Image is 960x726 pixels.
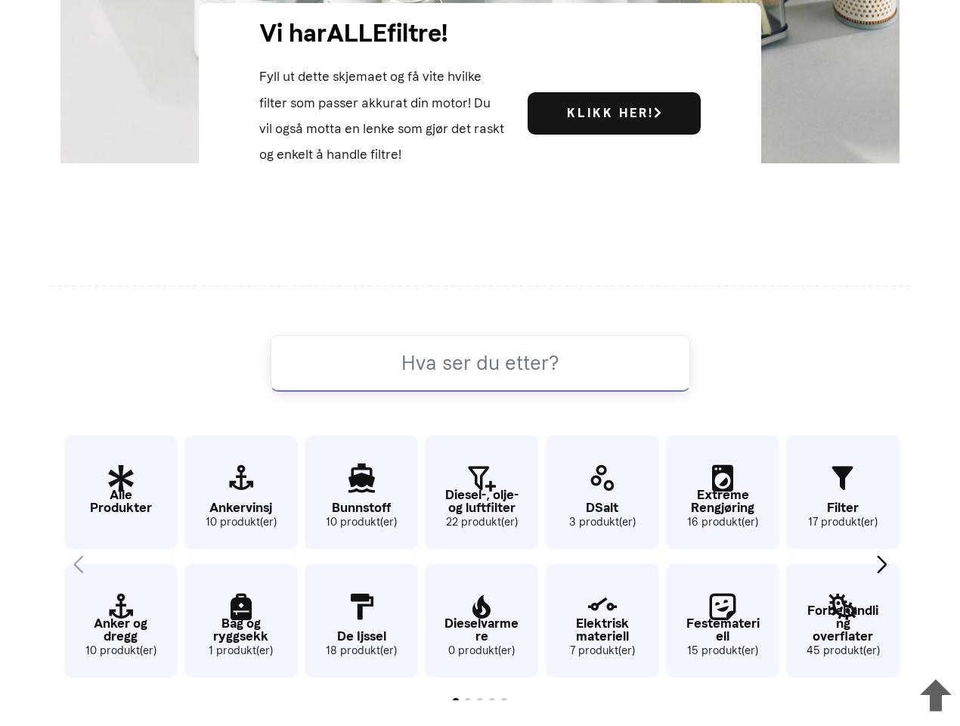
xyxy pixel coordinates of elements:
div: 10 / 62 [542,557,658,681]
h3: Vi har filtre! [259,15,505,51]
a: Forbehandling overflater 45 produkt(er) [786,564,900,678]
small: 17 produkt(er) [786,514,900,531]
b: Klikk her! [567,106,661,120]
p: Filter [786,501,900,514]
div: 13 / 62 [783,428,900,553]
span: ALLE [327,19,387,48]
small: 15 produkt(er) [666,643,779,659]
p: De Ijssel [305,630,418,643]
small: 22 produkt(er) [425,514,538,531]
a: Anker og dregg 10 produkt(er) [64,564,178,678]
div: 8 / 62 [422,557,538,681]
a: Ankervinsj 10 produkt(er) [184,436,298,549]
a: Klikk her! [528,92,701,135]
p: Bunnstoff [305,501,418,514]
small: 0 produkt(er) [425,643,538,659]
small: 10 produkt(er) [184,514,298,531]
p: Extreme Rengjøring [666,489,779,514]
div: 9 / 62 [542,428,658,553]
a: Alle Produkter [64,436,178,549]
small: 1 produkt(er) [184,643,298,659]
input: Hva ser du etter? [271,335,690,392]
a: Festemateriell 15 produkt(er) [666,564,779,678]
a: Extreme Rengjøring 16 produkt(er) [666,436,779,549]
div: 12 / 62 [662,557,779,681]
p: Dieselvarmere [425,617,538,643]
a: Dieselvarmere 0 produkt(er) [425,564,538,678]
div: 14 / 62 [783,557,900,681]
span: Go to slide 5 [501,698,507,704]
div: 11 / 62 [662,428,779,553]
a: Filter 17 produkt(er) [786,436,900,549]
a: Diesel-, olje- og luftfilter 22 produkt(er) [425,436,538,549]
a: Elektrisk materiell 7 produkt(er) [546,564,659,678]
p: Elektrisk materiell [546,617,659,643]
div: 5 / 62 [302,428,418,553]
span: Go to slide 1 [453,698,459,704]
div: 3 / 62 [181,428,297,553]
a: Bunnstoff 10 produkt(er) [305,436,418,549]
div: 4 / 62 [181,557,297,681]
p: Bag og ryggsekk [184,617,298,643]
div: 1 / 62 [60,428,177,553]
small: 45 produkt(er) [786,643,900,659]
span: Go to slide 4 [489,698,495,704]
p: Festemateriell [666,617,779,643]
small: 3 produkt(er) [546,514,659,531]
small: 10 produkt(er) [305,514,418,531]
p: Anker og dregg [64,617,178,643]
div: Next slide [872,548,892,581]
small: 10 produkt(er) [64,643,178,659]
small: 7 produkt(er) [546,643,659,659]
div: 7 / 62 [422,428,538,553]
small: 18 produkt(er) [305,643,418,659]
span: Go to slide 3 [477,698,483,704]
div: 6 / 62 [302,557,418,681]
p: Fyll ut dette skjemaet og få vite hvilke filter som passer akkurat din motor! Du vil også motta e... [259,64,505,167]
p: Forbehandling overflater [786,604,900,643]
span: Go to slide 2 [465,698,471,704]
a: DSalt 3 produkt(er) [546,436,659,549]
p: Ankervinsj [184,501,298,514]
a: De Ijssel 18 produkt(er) [305,564,418,678]
div: 2 / 62 [60,557,177,681]
a: Bag og ryggsekk 1 produkt(er) [184,564,298,678]
small: 16 produkt(er) [666,514,779,531]
p: Diesel-, olje- og luftfilter [425,489,538,514]
p: DSalt [546,501,659,514]
p: Alle Produkter [64,489,178,514]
